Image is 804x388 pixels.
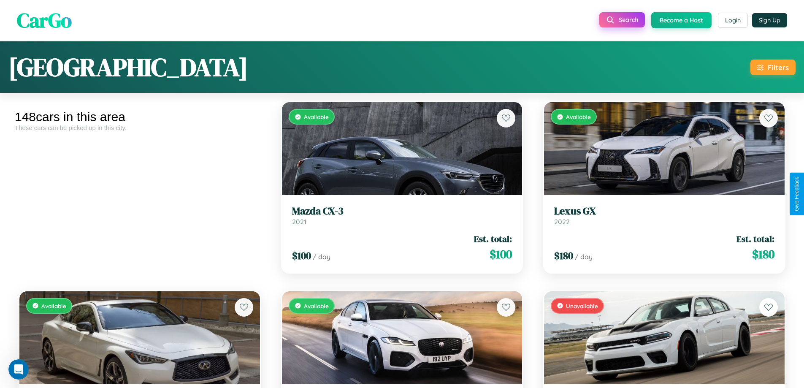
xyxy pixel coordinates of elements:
div: These cars can be picked up in this city. [15,124,265,131]
div: Filters [768,63,789,72]
button: Filters [750,60,796,75]
span: Available [41,302,66,309]
span: $ 100 [292,249,311,263]
div: 148 cars in this area [15,110,265,124]
span: $ 100 [490,246,512,263]
span: / day [575,252,593,261]
span: Available [304,302,329,309]
iframe: Intercom live chat [8,359,29,380]
a: Mazda CX-32021 [292,205,512,226]
span: / day [313,252,330,261]
div: Give Feedback [794,177,800,211]
span: Available [304,113,329,120]
span: 2022 [554,217,570,226]
span: Available [566,113,591,120]
span: CarGo [17,6,72,34]
h3: Lexus GX [554,205,774,217]
button: Login [718,13,748,28]
button: Become a Host [651,12,712,28]
span: $ 180 [554,249,573,263]
button: Search [599,12,645,27]
button: Sign Up [752,13,787,27]
span: Est. total: [474,233,512,245]
a: Lexus GX2022 [554,205,774,226]
span: $ 180 [752,246,774,263]
h1: [GEOGRAPHIC_DATA] [8,50,248,84]
span: Search [619,16,638,24]
span: Est. total: [736,233,774,245]
span: 2021 [292,217,306,226]
h3: Mazda CX-3 [292,205,512,217]
span: Unavailable [566,302,598,309]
